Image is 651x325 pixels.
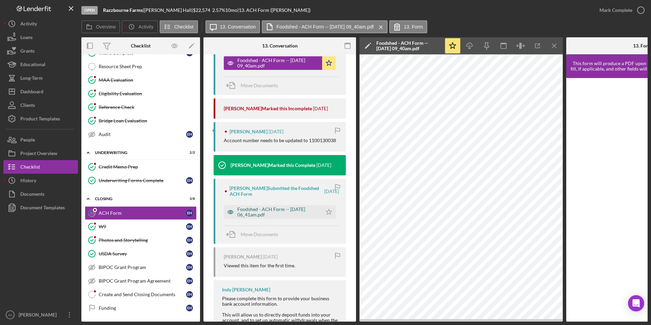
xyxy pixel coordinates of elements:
[81,20,120,33] button: Overview
[85,174,197,187] a: Underwriting Forms CompleteEH
[85,288,197,301] a: Create and Send Closing DocumentsEH
[174,24,194,30] label: Checklist
[224,138,336,143] div: Account number needs to be updated to 1100130038
[231,162,315,168] div: [PERSON_NAME] Marked this Complete
[99,278,186,284] div: BIPOC Grant Program Agreement
[237,58,319,69] div: Foodshed - ACH Form -- [DATE] 09_40am.pdf
[122,20,158,33] button: Activity
[222,287,270,292] div: Indy [PERSON_NAME]
[186,131,193,138] div: E H
[3,308,78,322] button: AA[PERSON_NAME]
[220,24,256,30] label: 13. Conversation
[224,254,262,260] div: [PERSON_NAME]
[144,7,193,13] div: [PERSON_NAME] Hall |
[276,24,374,30] label: Foodshed - ACH Form -- [DATE] 09_40am.pdf
[237,7,311,13] div: | 13. ACH Form ([PERSON_NAME])
[599,3,632,17] div: Mark Complete
[99,118,196,123] div: Bridge Loan Evaluation
[99,164,196,170] div: Credit Memo Prep
[103,7,144,13] div: |
[237,207,319,217] div: Foodshed - ACH Form -- [DATE] 06_41am.pdf
[262,43,298,49] div: 13. Conversation
[313,106,328,111] time: 2025-08-28 13:34
[85,160,197,174] a: Credit Memo Prep
[99,224,186,229] div: W9
[230,186,323,196] div: [PERSON_NAME] Submitted the Foodshed ACH Form
[225,7,237,13] div: 10 mo
[99,64,196,69] div: Resource Sheet Prep
[81,6,98,15] div: Open
[85,128,197,141] a: AuditEH
[99,77,196,83] div: MAA Evaluation
[85,114,197,128] a: Bridge Loan Evaluation
[85,274,197,288] a: BIPOC Grant Program AgreementEH
[99,251,186,256] div: USDA Survey
[85,100,197,114] a: Reference Check
[138,24,153,30] label: Activity
[205,20,260,33] button: 13. Conversation
[96,24,116,30] label: Overview
[241,231,278,237] span: Move Documents
[85,247,197,261] a: USDA SurveyEH
[85,301,197,315] a: FundingEH
[95,151,178,155] div: Underwriting
[99,237,186,243] div: Photos and Storytelling
[263,254,278,260] time: 2025-08-23 10:37
[186,291,193,298] div: E H
[269,129,283,134] time: 2025-08-28 13:15
[241,82,278,88] span: Move Documents
[90,211,94,215] tspan: 13
[99,292,186,297] div: Create and Send Closing Documents
[376,40,441,51] div: Foodshed - ACH Form -- [DATE] 09_40am.pdf
[186,177,193,184] div: E H
[324,189,339,194] time: 2025-08-23 10:41
[95,197,178,201] div: Closing
[8,313,13,317] text: AA
[99,305,186,311] div: Funding
[593,3,648,17] button: Mark Complete
[404,24,423,30] label: 13. Form
[224,226,285,243] button: Move Documents
[85,87,197,100] a: Eligibility Evaluation
[160,20,198,33] button: Checklist
[224,56,336,70] button: Foodshed - ACH Form -- [DATE] 09_40am.pdf
[17,308,61,323] div: [PERSON_NAME]
[212,7,225,13] div: 2.57 %
[262,20,388,33] button: Foodshed - ACH Form -- [DATE] 09_40am.pdf
[99,265,186,270] div: BIPOC Grant Program
[183,151,195,155] div: 2 / 2
[85,60,197,73] a: Resource Sheet Prep
[85,73,197,87] a: MAA Evaluation
[186,250,193,257] div: E H
[186,210,193,216] div: E H
[99,104,196,110] div: Reference Check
